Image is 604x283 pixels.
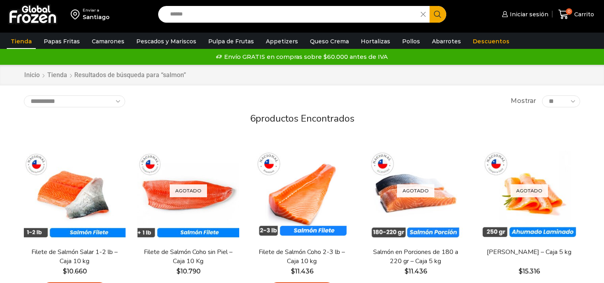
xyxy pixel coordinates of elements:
[83,13,110,21] div: Santiago
[572,10,594,18] span: Carrito
[63,267,67,275] span: $
[511,184,548,197] p: Agotado
[291,267,314,275] bdi: 11.436
[83,8,110,13] div: Enviar a
[132,34,200,49] a: Pescados y Mariscos
[519,267,540,275] bdi: 15.316
[256,112,354,125] span: productos encontrados
[40,34,84,49] a: Papas Fritas
[176,267,201,275] bdi: 10.790
[63,267,87,275] bdi: 10.660
[357,34,394,49] a: Hortalizas
[71,8,83,21] img: address-field-icon.svg
[500,6,548,22] a: Iniciar sesión
[262,34,302,49] a: Appetizers
[250,112,256,125] span: 6
[176,267,180,275] span: $
[469,34,513,49] a: Descuentos
[291,267,295,275] span: $
[430,6,446,23] button: Search button
[24,71,186,80] nav: Breadcrumb
[405,267,427,275] bdi: 11.436
[88,34,128,49] a: Camarones
[405,267,408,275] span: $
[47,71,68,80] a: Tienda
[256,248,348,266] a: Filete de Salmón Coho 2-3 lb – Caja 10 kg
[24,71,40,80] a: Inicio
[143,248,234,266] a: Filete de Salmón Coho sin Piel – Caja 10 Kg
[508,10,548,18] span: Iniciar sesión
[7,34,36,49] a: Tienda
[566,8,572,15] span: 0
[170,184,207,197] p: Agotado
[74,71,186,79] h1: Resultados de búsqueda para “salmon”
[397,184,434,197] p: Agotado
[306,34,353,49] a: Queso Crema
[24,95,125,107] select: Pedido de la tienda
[370,248,461,266] a: Salmón en Porciones de 180 a 220 gr – Caja 5 kg
[556,5,596,24] a: 0 Carrito
[428,34,465,49] a: Abarrotes
[484,248,575,257] a: [PERSON_NAME] – Caja 5 kg
[29,248,120,266] a: Filete de Salmón Salar 1-2 lb – Caja 10 kg
[204,34,258,49] a: Pulpa de Frutas
[398,34,424,49] a: Pollos
[519,267,523,275] span: $
[511,97,536,106] span: Mostrar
